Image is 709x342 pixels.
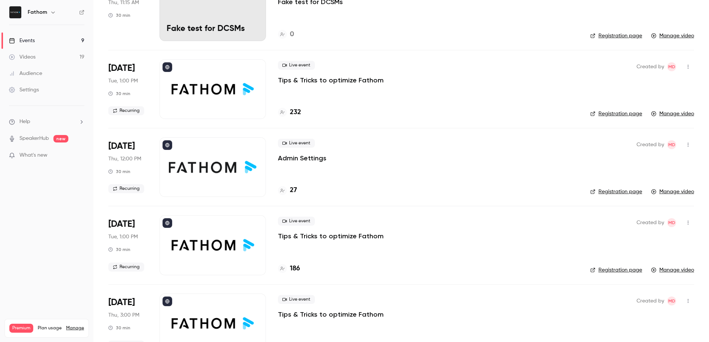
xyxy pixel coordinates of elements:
a: Tips & Tricks to optimize Fathom [278,310,384,319]
a: SpeakerHub [19,135,49,142]
span: MD [668,140,675,149]
span: Live event [278,61,315,70]
span: Created by [637,140,664,149]
span: Michelle Dizon [667,62,676,71]
div: Events [9,37,35,44]
span: Tue, 1:00 PM [108,233,138,241]
a: Manage video [651,32,694,40]
div: Aug 12 Tue, 1:00 PM (America/Toronto) [108,215,148,275]
iframe: Noticeable Trigger [75,152,84,159]
div: Aug 14 Thu, 12:00 PM (America/Toronto) [108,137,148,197]
span: [DATE] [108,296,135,308]
span: Created by [637,62,664,71]
div: 30 min [108,325,130,331]
a: Manage video [651,266,694,274]
a: Registration page [590,110,642,117]
span: MD [668,218,675,227]
span: Live event [278,295,315,304]
a: Manage [66,325,84,331]
span: Thu, 3:00 PM [108,311,139,319]
span: Created by [637,296,664,305]
span: Michelle Dizon [667,218,676,227]
span: Recurring [108,184,144,193]
a: Manage video [651,188,694,195]
a: Registration page [590,188,642,195]
span: MD [668,296,675,305]
div: Settings [9,86,39,94]
a: Tips & Tricks to optimize Fathom [278,232,384,241]
div: Audience [9,70,42,77]
span: What's new [19,151,47,159]
span: Help [19,118,30,126]
a: 232 [278,107,301,117]
span: [DATE] [108,62,135,74]
span: MD [668,62,675,71]
a: Registration page [590,266,642,274]
span: Premium [9,324,33,333]
img: Fathom [9,6,21,18]
a: Tips & Tricks to optimize Fathom [278,76,384,85]
div: 30 min [108,247,130,252]
h4: 232 [290,107,301,117]
div: 30 min [108,169,130,175]
span: Tue, 1:00 PM [108,77,138,85]
a: 27 [278,185,297,195]
span: Plan usage [38,325,62,331]
span: Recurring [108,106,144,115]
span: [DATE] [108,140,135,152]
a: Registration page [590,32,642,40]
span: Created by [637,218,664,227]
span: Live event [278,139,315,148]
span: Live event [278,217,315,226]
p: Fake test for DCSMs [167,24,259,34]
h4: 186 [290,264,300,274]
div: 30 min [108,91,130,97]
span: Michelle Dizon [667,140,676,149]
div: Videos [9,53,35,61]
div: 30 min [108,12,130,18]
div: Aug 19 Tue, 1:00 PM (America/Toronto) [108,59,148,119]
span: Thu, 12:00 PM [108,155,141,163]
span: Michelle Dizon [667,296,676,305]
span: new [53,135,68,142]
span: [DATE] [108,218,135,230]
a: Admin Settings [278,154,326,163]
h6: Fathom [28,9,47,16]
h4: 27 [290,185,297,195]
h4: 0 [290,29,294,40]
li: help-dropdown-opener [9,118,84,126]
span: Recurring [108,263,144,272]
a: 0 [278,29,294,40]
a: 186 [278,264,300,274]
a: Manage video [651,110,694,117]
